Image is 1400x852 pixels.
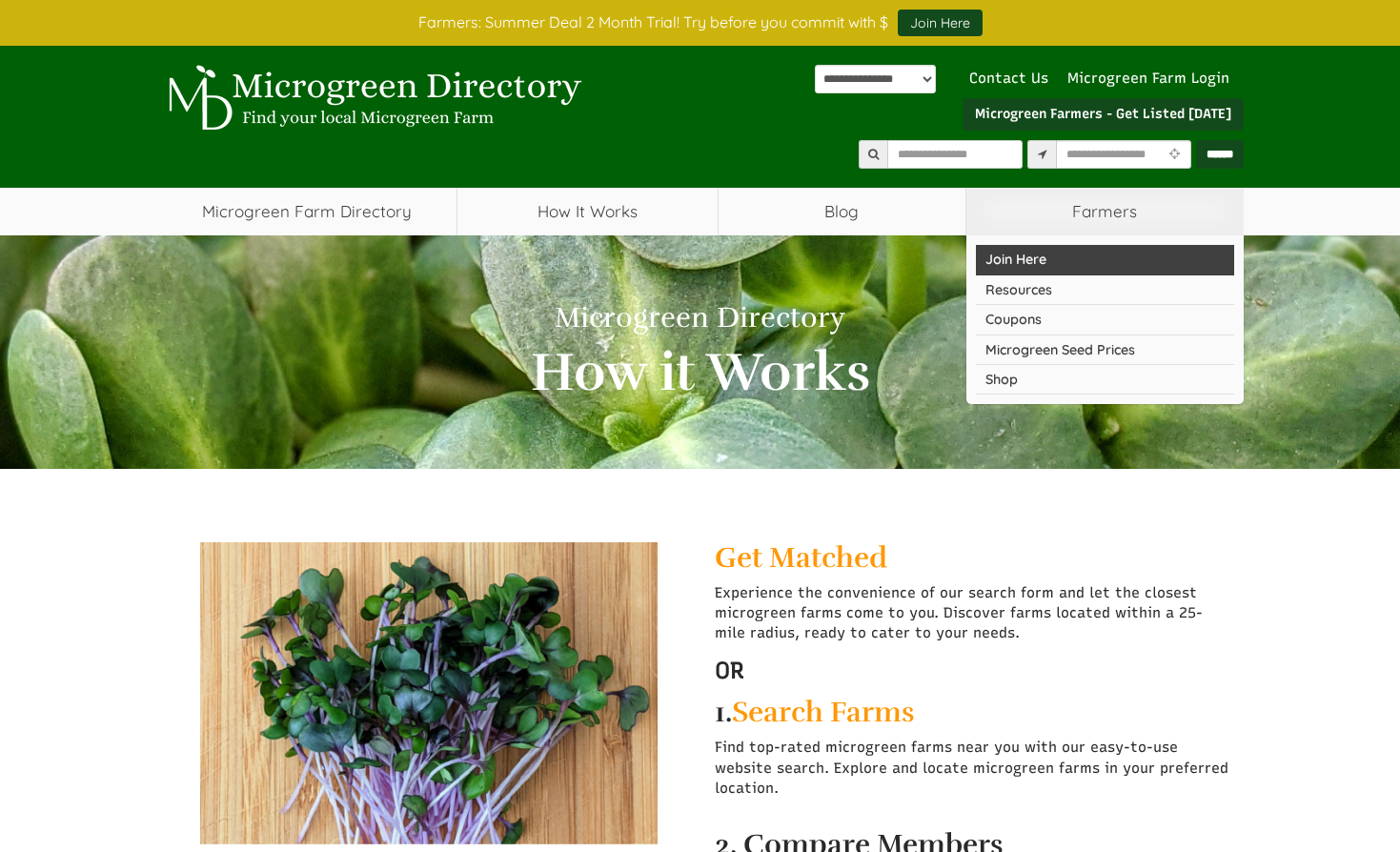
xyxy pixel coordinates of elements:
[732,695,915,730] a: Search Farms
[715,583,1229,644] p: Experience the convenience of our search form and let the closest microgreen farms come to you. D...
[1067,70,1239,87] a: Microgreen Farm Login
[157,65,586,132] img: Microgreen Directory
[976,275,1234,305] a: Resources
[815,65,936,93] div: Powered by
[898,10,983,36] a: Join Here
[715,656,744,684] strong: OR
[976,335,1234,365] a: Microgreen Seed Prices
[719,188,965,235] a: Blog
[976,365,1234,395] a: Shop
[815,65,936,93] select: Language Translate Widget
[172,343,1229,402] h2: How it Works
[960,70,1058,87] a: Contact Us
[172,302,1229,334] h1: Microgreen Directory
[1165,149,1185,161] i: Use Current Location
[157,188,457,235] a: Microgreen Farm Directory
[976,245,1234,274] a: Join Here
[143,10,1258,36] div: Farmers: Summer Deal 2 Month Trial! Try before you commit with $
[457,188,718,235] a: How It Works
[200,542,658,845] img: db5fd87d105f0e1ae5d00f7173c24f0fd82c2260
[966,188,1244,235] span: Farmers
[715,738,1229,799] p: Find top-rated microgreen farms near you with our easy-to-use website search. Explore and locate ...
[715,540,887,576] a: Get Matched
[976,305,1234,335] a: Coupons
[963,98,1244,131] a: Microgreen Farmers - Get Listed [DATE]
[715,695,732,730] strong: 1.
